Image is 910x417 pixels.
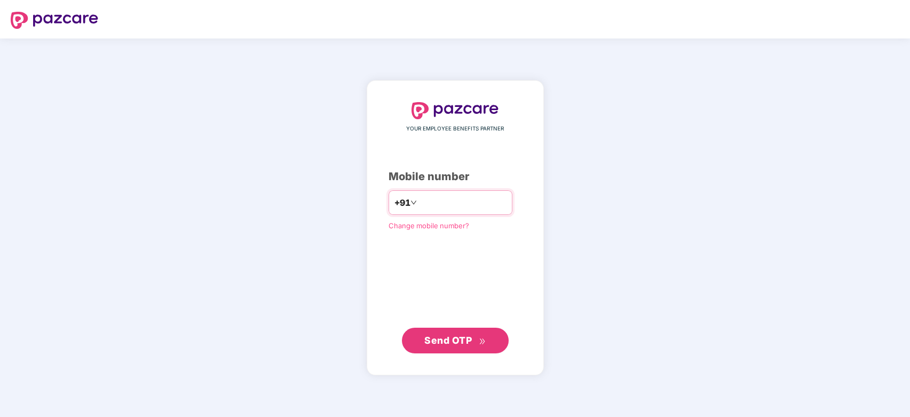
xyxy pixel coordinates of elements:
img: logo [412,102,499,119]
span: YOUR EMPLOYEE BENEFITS PARTNER [406,125,504,133]
span: +91 [394,196,410,210]
div: Mobile number [389,168,522,185]
button: Send OTPdouble-right [402,328,509,353]
span: Send OTP [424,335,472,346]
img: logo [11,12,98,29]
span: down [410,199,417,206]
a: Change mobile number? [389,221,469,230]
span: double-right [479,338,486,345]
